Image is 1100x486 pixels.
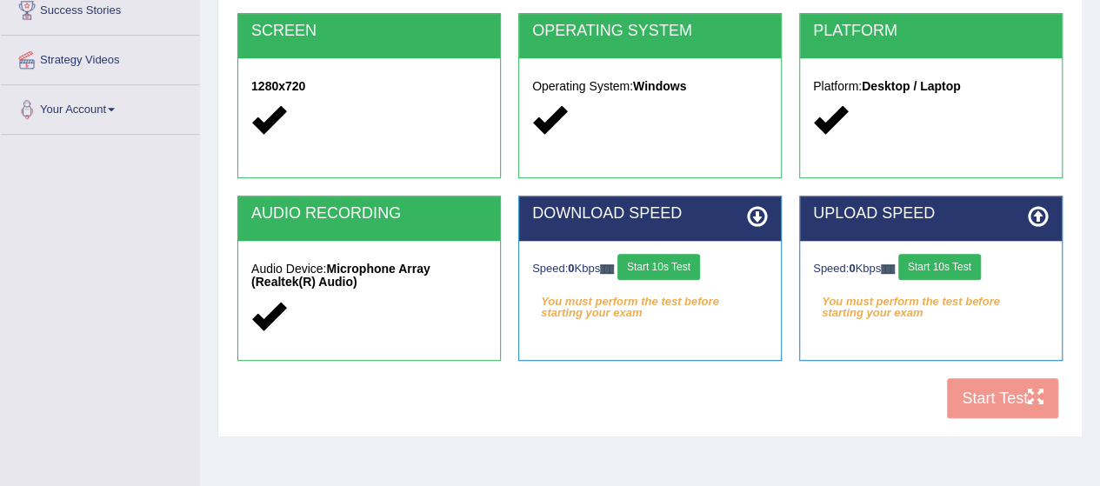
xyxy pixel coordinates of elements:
a: Your Account [1,85,199,129]
strong: 0 [568,262,574,275]
strong: Microphone Array (Realtek(R) Audio) [251,262,430,289]
h5: Operating System: [532,80,768,93]
h2: OPERATING SYSTEM [532,23,768,40]
h2: PLATFORM [813,23,1049,40]
div: Speed: Kbps [532,254,768,284]
img: ajax-loader-fb-connection.gif [600,264,614,274]
h5: Audio Device: [251,263,487,290]
h2: SCREEN [251,23,487,40]
h2: AUDIO RECORDING [251,205,487,223]
strong: Windows [633,79,686,93]
strong: 1280x720 [251,79,305,93]
em: You must perform the test before starting your exam [813,289,1049,315]
a: Strategy Videos [1,36,199,79]
button: Start 10s Test [617,254,700,280]
em: You must perform the test before starting your exam [532,289,768,315]
h2: DOWNLOAD SPEED [532,205,768,223]
img: ajax-loader-fb-connection.gif [881,264,895,274]
div: Speed: Kbps [813,254,1049,284]
button: Start 10s Test [898,254,981,280]
strong: 0 [849,262,855,275]
h2: UPLOAD SPEED [813,205,1049,223]
h5: Platform: [813,80,1049,93]
strong: Desktop / Laptop [862,79,961,93]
